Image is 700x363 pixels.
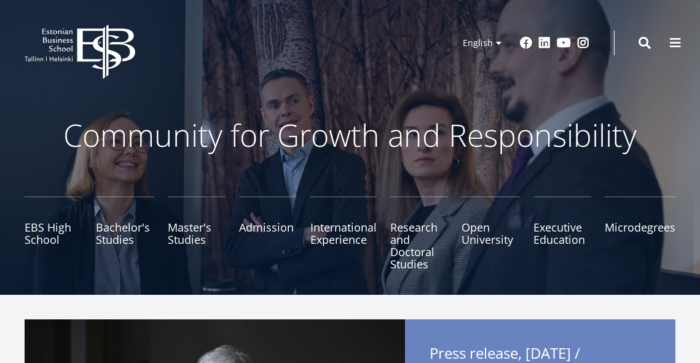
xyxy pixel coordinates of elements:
a: Executive Education [533,197,591,270]
a: Facebook [520,37,532,49]
a: Microdegrees [605,197,675,270]
a: Master's Studies [168,197,226,270]
a: Research and Doctoral Studies [390,197,448,270]
p: Community for Growth and Responsibility [25,117,675,154]
a: Bachelor's Studies [96,197,154,270]
a: Linkedin [538,37,551,49]
a: International Experience [310,197,377,270]
a: Admission [239,197,297,270]
a: Open University [462,197,519,270]
a: EBS High School [25,197,82,270]
a: Youtube [557,37,571,49]
a: Instagram [577,37,589,49]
